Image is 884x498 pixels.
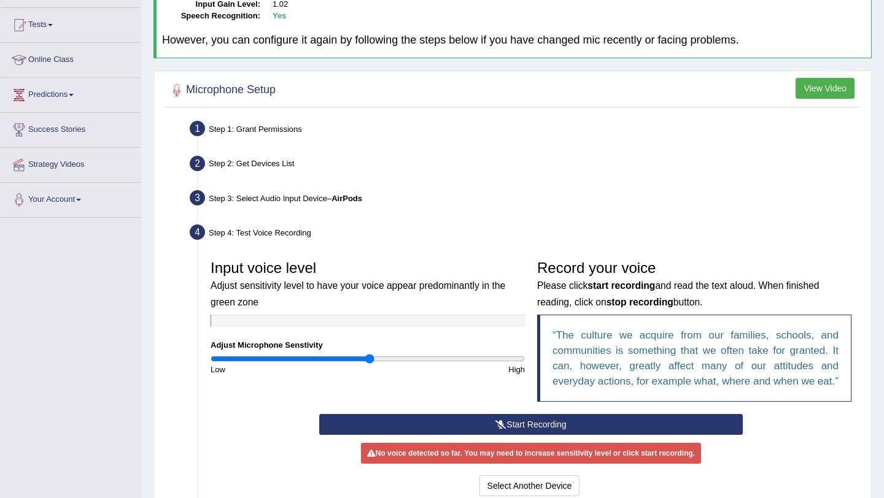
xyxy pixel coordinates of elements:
[184,186,866,213] div: Step 3: Select Audio Input Device
[168,81,276,99] h2: Microphone Setup
[162,10,260,22] dt: Speech Recognition:
[479,475,580,496] button: Select Another Device
[1,148,141,178] a: Strategy Videos
[537,260,851,308] h3: Record your voice
[273,11,286,20] b: Yes
[1,78,141,109] a: Predictions
[211,260,525,308] h3: Input voice level
[211,280,505,307] small: Adjust sensitivity level to have your voice appear predominantly in the green zone
[1,183,141,213] a: Your Account
[1,8,141,39] a: Tests
[319,414,742,435] button: Start Recording
[184,117,866,144] div: Step 1: Grant Permissions
[537,280,819,307] small: Please click and read the text aloud. When finished reading, click on button.
[211,339,323,351] label: Adjust Microphone Senstivity
[327,194,362,203] span: –
[184,221,866,248] div: Step 4: Test Voice Recording
[1,43,141,74] a: Online Class
[552,329,839,387] q: The culture we acquire from our families, schools, and communities is something that we often tak...
[368,364,531,375] div: High
[331,194,362,203] b: AirPods
[607,297,673,307] b: stop recording
[796,78,855,99] button: View Video
[162,34,866,47] h4: However, you can configure it again by following the steps below if you have changed mic recently...
[184,152,866,179] div: Step 2: Get Devices List
[587,280,655,291] b: start recording
[1,113,141,144] a: Success Stories
[204,364,368,375] div: Low
[361,443,701,464] div: No voice detected so far. You may need to increase sensitivity level or click start recording.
